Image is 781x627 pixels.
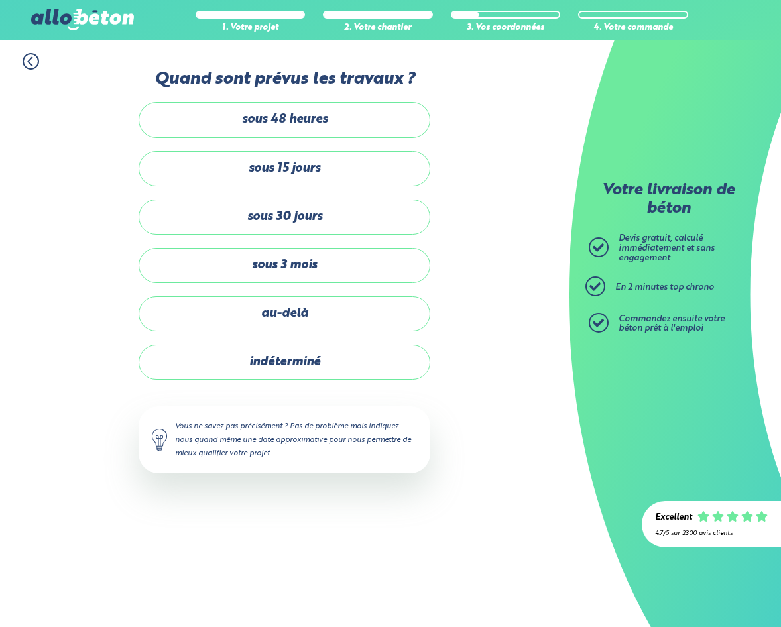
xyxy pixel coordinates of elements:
[196,23,306,33] div: 1. Votre projet
[139,345,430,380] label: indéterminé
[663,575,766,612] iframe: Help widget launcher
[31,9,133,30] img: allobéton
[139,406,430,473] div: Vous ne savez pas précisément ? Pas de problème mais indiquez-nous quand même une date approximat...
[139,151,430,186] label: sous 15 jours
[578,23,688,33] div: 4. Votre commande
[323,23,433,33] div: 2. Votre chantier
[139,70,430,89] label: Quand sont prévus les travaux ?
[139,102,430,137] label: sous 48 heures
[139,248,430,283] label: sous 3 mois
[451,23,561,33] div: 3. Vos coordonnées
[139,199,430,235] label: sous 30 jours
[139,296,430,331] label: au-delà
